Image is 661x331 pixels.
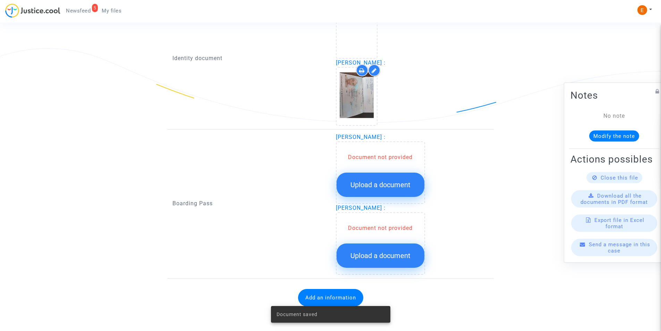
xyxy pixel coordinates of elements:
[601,174,638,181] span: Close this file
[336,59,385,66] span: [PERSON_NAME] :
[337,153,424,162] div: Document not provided
[594,217,644,229] span: Export file in Excel format
[336,205,385,211] span: [PERSON_NAME] :
[66,8,91,14] span: Newsfeed
[5,3,60,18] img: jc-logo.svg
[350,251,410,260] span: Upload a document
[277,311,317,318] span: Document saved
[337,173,424,197] button: Upload a document
[337,243,424,268] button: Upload a document
[589,130,639,141] button: Modify the note
[337,224,424,232] div: Document not provided
[581,111,647,120] div: No note
[336,134,385,140] span: [PERSON_NAME] :
[570,89,658,101] h2: Notes
[60,6,96,16] a: 5Newsfeed
[96,6,127,16] a: My files
[172,199,325,208] p: Boarding Pass
[298,289,363,306] button: Add an information
[589,241,650,254] span: Send a message in this case
[350,181,410,189] span: Upload a document
[102,8,121,14] span: My files
[570,153,658,165] h2: Actions possibles
[581,192,648,205] span: Download all the documents in PDF format
[637,5,647,15] img: ACg8ocIeiFvHKe4dA5oeRFd_CiCnuxWUEc1A2wYhRJE3TTWt=s96-c
[172,54,325,63] p: Identity document
[92,4,98,12] div: 5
